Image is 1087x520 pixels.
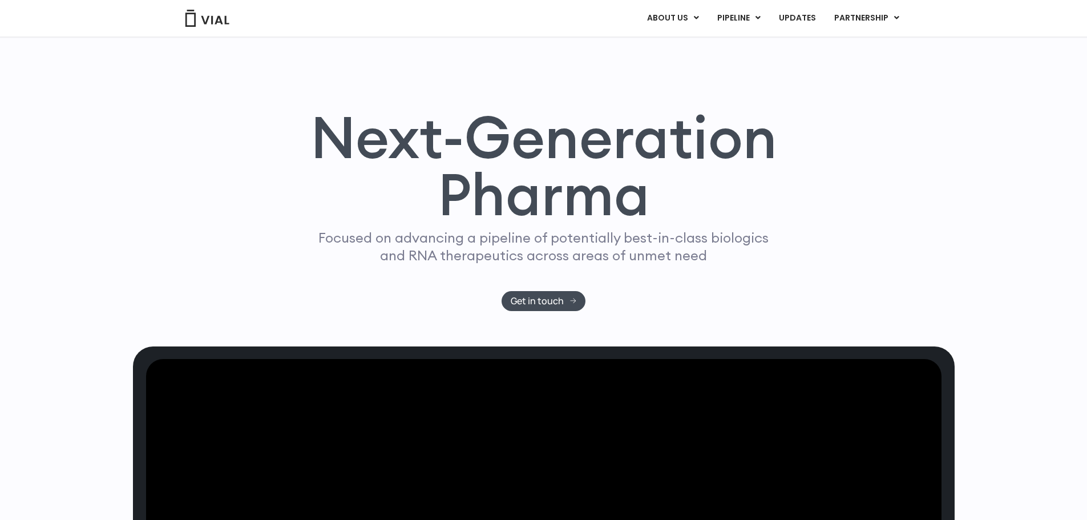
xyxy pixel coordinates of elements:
[708,9,769,28] a: PIPELINEMenu Toggle
[825,9,908,28] a: PARTNERSHIPMenu Toggle
[297,108,791,224] h1: Next-Generation Pharma
[770,9,825,28] a: UPDATES
[502,291,585,311] a: Get in touch
[511,297,564,305] span: Get in touch
[314,229,774,264] p: Focused on advancing a pipeline of potentially best-in-class biologics and RNA therapeutics acros...
[638,9,708,28] a: ABOUT USMenu Toggle
[184,10,230,27] img: Vial Logo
